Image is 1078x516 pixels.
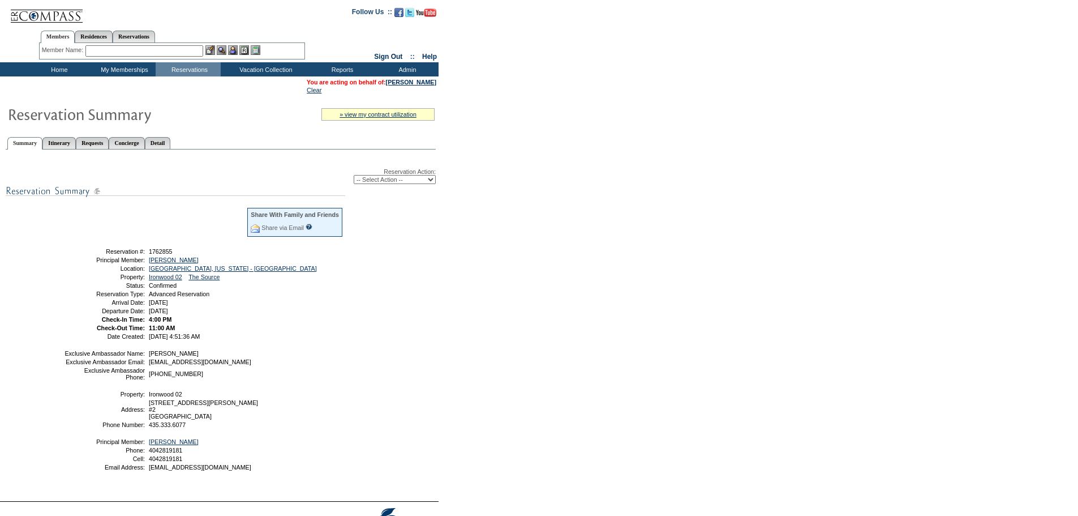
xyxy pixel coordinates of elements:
span: 4042819181 [149,447,182,454]
td: Property: [64,274,145,280]
a: » view my contract utilization [340,111,416,118]
a: Requests [76,137,109,149]
img: Impersonate [228,45,238,55]
span: [EMAIL_ADDRESS][DOMAIN_NAME] [149,359,251,365]
span: [EMAIL_ADDRESS][DOMAIN_NAME] [149,464,251,471]
div: Share With Family and Friends [251,211,339,218]
a: Subscribe to our YouTube Channel [416,11,436,18]
a: Residences [75,31,113,42]
a: Ironwood 02 [149,274,182,280]
span: You are acting on behalf of: [307,79,436,86]
img: b_edit.gif [205,45,215,55]
td: Status: [64,282,145,289]
input: What is this? [306,224,312,230]
span: [DATE] [149,299,168,306]
span: 4042819181 [149,455,182,462]
a: [GEOGRAPHIC_DATA], [US_STATE] - [GEOGRAPHIC_DATA] [149,265,317,272]
strong: Check-Out Time: [97,325,145,331]
a: [PERSON_NAME] [149,257,199,263]
a: Concierge [109,137,144,149]
img: View [217,45,226,55]
td: Reservation Type: [64,291,145,297]
td: Email Address: [64,464,145,471]
img: Reservaton Summary [7,103,234,125]
a: Summary [7,137,42,150]
a: Members [41,31,75,43]
img: b_calculator.gif [251,45,260,55]
td: Phone: [64,447,145,454]
img: Follow us on Twitter [405,8,414,17]
td: Reservation #: [64,248,145,255]
td: Follow Us :: [352,7,392,20]
span: 1762855 [149,248,173,255]
td: Address: [64,399,145,420]
a: Itinerary [42,137,76,149]
span: Ironwood 02 [149,391,182,398]
td: Location: [64,265,145,272]
td: Reports [308,62,373,76]
a: Sign Out [374,53,402,61]
a: Help [422,53,437,61]
span: 11:00 AM [149,325,175,331]
div: Member Name: [42,45,85,55]
td: Exclusive Ambassador Name: [64,350,145,357]
td: Date Created: [64,333,145,340]
td: Cell: [64,455,145,462]
a: The Source [188,274,220,280]
td: Phone Number: [64,421,145,428]
td: Property: [64,391,145,398]
td: Home [25,62,91,76]
a: [PERSON_NAME] [386,79,436,86]
span: [DATE] [149,308,168,314]
td: Arrival Date: [64,299,145,306]
img: subTtlResSummary.gif [6,184,345,198]
td: Vacation Collection [221,62,308,76]
span: Advanced Reservation [149,291,209,297]
td: My Memberships [91,62,156,76]
strong: Check-In Time: [102,316,145,323]
td: Principal Member: [64,438,145,445]
span: [PHONE_NUMBER] [149,370,203,377]
td: Principal Member: [64,257,145,263]
td: Departure Date: [64,308,145,314]
img: Subscribe to our YouTube Channel [416,8,436,17]
td: Exclusive Ambassador Email: [64,359,145,365]
td: Admin [373,62,439,76]
span: 4:00 PM [149,316,171,323]
td: Exclusive Ambassador Phone: [64,367,145,381]
img: Reservations [239,45,249,55]
a: Follow us on Twitter [405,11,414,18]
span: [DATE] 4:51:36 AM [149,333,200,340]
a: Detail [145,137,171,149]
span: 435.333.6077 [149,421,186,428]
a: Clear [307,87,321,93]
td: Reservations [156,62,221,76]
span: :: [410,53,415,61]
span: Confirmed [149,282,177,289]
a: Become our fan on Facebook [394,11,403,18]
a: Reservations [113,31,155,42]
a: [PERSON_NAME] [149,438,199,445]
a: Share via Email [261,224,304,231]
img: Become our fan on Facebook [394,8,403,17]
span: [PERSON_NAME] [149,350,199,357]
div: Reservation Action: [6,168,436,184]
span: [STREET_ADDRESS][PERSON_NAME] #2 [GEOGRAPHIC_DATA] [149,399,258,420]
